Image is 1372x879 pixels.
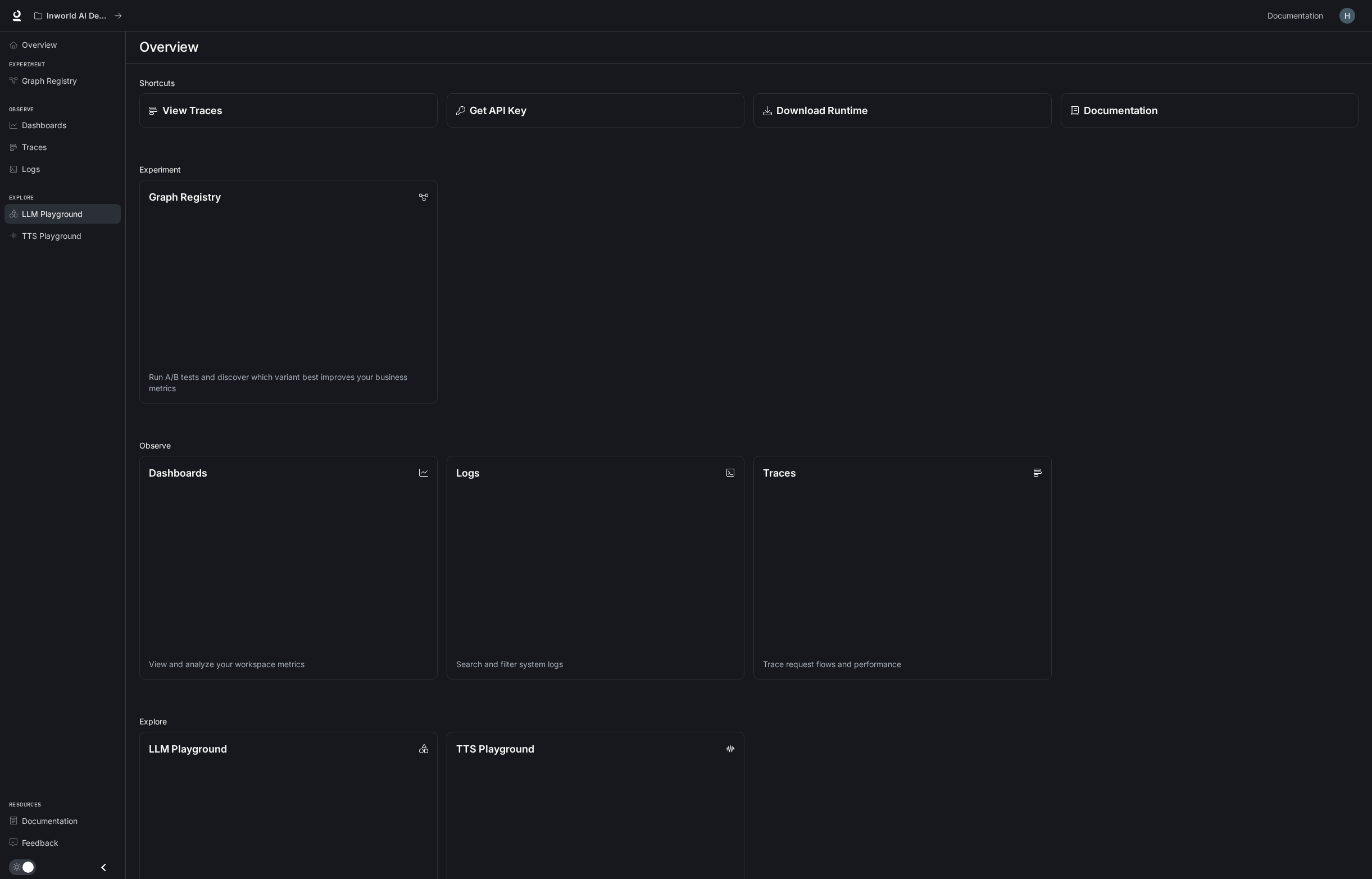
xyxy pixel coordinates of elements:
[447,456,745,679] a: LogsSearch and filter system logs
[4,811,121,831] a: Documentation
[1084,103,1158,118] p: Documentation
[4,226,121,246] a: TTS Playground
[22,837,58,849] span: Feedback
[753,456,1052,679] a: TracesTrace request flows and performance
[22,163,40,175] span: Logs
[139,164,1359,175] h2: Experiment
[149,659,428,670] p: View and analyze your workspace metrics
[4,115,121,135] a: Dashboards
[139,715,1359,727] h2: Explore
[139,440,1359,451] h2: Observe
[470,103,526,118] p: Get API Key
[139,36,198,58] h1: Overview
[22,208,83,220] span: LLM Playground
[4,35,121,55] a: Overview
[22,230,81,242] span: TTS Playground
[763,659,1042,670] p: Trace request flows and performance
[22,119,66,131] span: Dashboards
[456,465,480,481] p: Logs
[447,93,745,128] button: Get API Key
[4,159,121,179] a: Logs
[29,4,127,27] button: All workspaces
[753,93,1052,128] a: Download Runtime
[776,103,868,118] p: Download Runtime
[4,71,121,90] a: Graph Registry
[149,371,428,394] p: Run A/B tests and discover which variant best improves your business metrics
[149,189,221,205] p: Graph Registry
[139,456,438,679] a: DashboardsView and analyze your workspace metrics
[139,93,438,128] a: View Traces
[1263,4,1332,27] a: Documentation
[1336,4,1359,27] button: User avatar
[22,39,57,51] span: Overview
[4,204,121,224] a: LLM Playground
[22,815,78,827] span: Documentation
[139,77,1359,89] h2: Shortcuts
[139,180,438,404] a: Graph RegistryRun A/B tests and discover which variant best improves your business metrics
[456,741,534,756] p: TTS Playground
[47,11,110,21] p: Inworld AI Demos
[91,856,116,879] button: Close drawer
[22,860,34,873] span: Dark mode toggle
[456,659,735,670] p: Search and filter system logs
[763,465,796,481] p: Traces
[22,141,47,153] span: Traces
[22,75,77,87] span: Graph Registry
[162,103,222,118] p: View Traces
[4,137,121,157] a: Traces
[1339,8,1355,24] img: User avatar
[149,741,227,756] p: LLM Playground
[4,833,121,853] a: Feedback
[1267,9,1323,23] span: Documentation
[1061,93,1359,128] a: Documentation
[149,465,207,481] p: Dashboards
